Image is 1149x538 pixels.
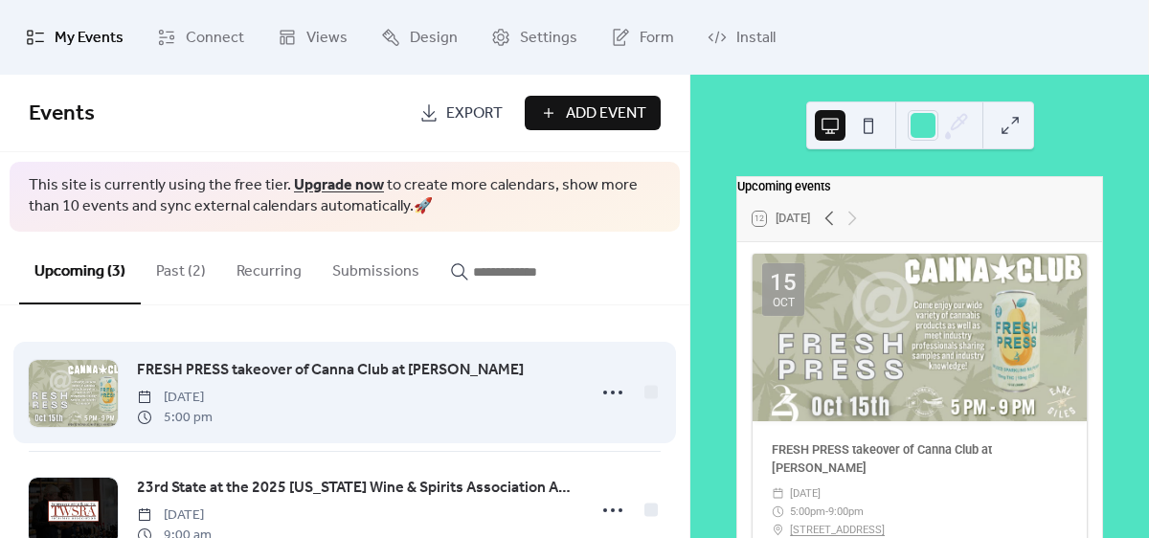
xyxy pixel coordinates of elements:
span: [DATE] [137,388,213,408]
span: Export [446,102,503,125]
a: Settings [477,8,592,67]
div: FRESH PRESS takeover of Canna Club at [PERSON_NAME] [753,440,1087,477]
span: 23rd State at the 2025 [US_STATE] Wine & Spirits Association Annual Conference [137,477,574,500]
div: ​ [772,484,784,503]
span: 9:00pm [828,503,864,521]
a: Install [693,8,790,67]
span: Design [410,23,458,54]
span: 5:00 pm [137,408,213,428]
a: My Events [11,8,138,67]
a: Form [597,8,688,67]
span: Connect [186,23,244,54]
a: Upgrade now [294,170,384,200]
a: Views [263,8,362,67]
button: Submissions [317,232,435,303]
a: Export [405,96,517,130]
button: Recurring [221,232,317,303]
div: Oct [773,297,795,308]
a: Design [367,8,472,67]
div: Upcoming events [737,177,1102,195]
span: Views [306,23,348,54]
a: 23rd State at the 2025 [US_STATE] Wine & Spirits Association Annual Conference [137,476,574,501]
span: Form [640,23,674,54]
a: FRESH PRESS takeover of Canna Club at [PERSON_NAME] [137,358,524,383]
span: Settings [520,23,577,54]
span: This site is currently using the free tier. to create more calendars, show more than 10 events an... [29,175,661,218]
button: Upcoming (3) [19,232,141,304]
span: FRESH PRESS takeover of Canna Club at [PERSON_NAME] [137,359,524,382]
span: - [825,503,828,521]
span: Events [29,93,95,135]
a: Connect [143,8,259,67]
span: [DATE] [137,505,212,526]
button: Add Event [525,96,661,130]
span: Add Event [566,102,646,125]
div: 15 [770,271,797,294]
button: Past (2) [141,232,221,303]
span: [DATE] [790,484,821,503]
span: Install [736,23,776,54]
span: My Events [55,23,124,54]
span: 5:00pm [790,503,825,521]
div: ​ [772,503,784,521]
